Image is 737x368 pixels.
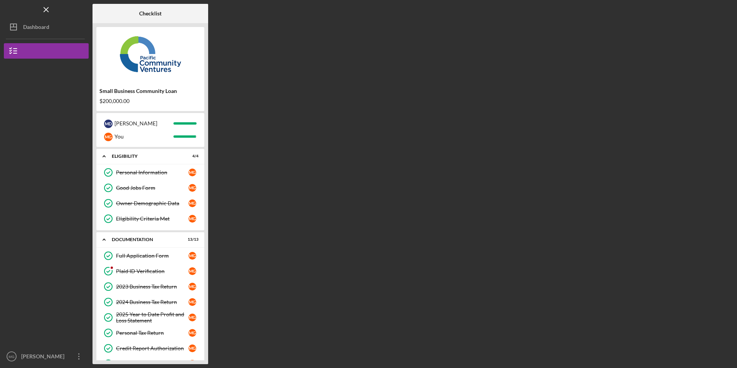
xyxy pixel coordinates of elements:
div: 2024 Business Tax Return [116,299,188,305]
a: Plaid ID VerificationMG [100,263,200,279]
div: M D [104,120,113,128]
a: Eligibility Criteria MetMG [100,211,200,226]
div: M G [188,298,196,306]
div: M G [188,329,196,337]
div: $200,000.00 [99,98,201,104]
div: Eligibility [112,154,179,159]
div: Owner Demographic Data [116,200,188,206]
div: M G [188,283,196,290]
div: Plaid ID Verification [116,268,188,274]
div: [PERSON_NAME] [19,349,69,366]
div: [PERSON_NAME] [114,117,173,130]
a: Credit Report AuthorizationMG [100,341,200,356]
div: M G [188,344,196,352]
div: 2023 Business Tax Return [116,284,188,290]
div: M G [188,252,196,260]
button: MG[PERSON_NAME] [4,349,89,364]
div: Personal Tax Return [116,330,188,336]
div: M G [188,169,196,176]
div: M G [188,215,196,223]
div: Personal Information [116,169,188,176]
div: M G [188,314,196,321]
div: Eligibility Criteria Met [116,216,188,222]
div: M G [188,360,196,368]
div: Dashboard [23,19,49,37]
div: 13 / 13 [185,237,199,242]
div: Good Jobs Form [116,185,188,191]
text: MG [8,354,14,359]
div: M G [188,267,196,275]
div: Full Application Form [116,253,188,259]
a: Full Application FormMG [100,248,200,263]
div: 2025 Year to Date Profit and Loss Statement [116,311,188,324]
div: M G [188,199,196,207]
div: M G [104,133,113,141]
div: M G [188,184,196,192]
a: 2024 Business Tax ReturnMG [100,294,200,310]
div: Credit Report Authorization [116,345,188,351]
button: Dashboard [4,19,89,35]
a: Personal Tax ReturnMG [100,325,200,341]
a: 2023 Business Tax ReturnMG [100,279,200,294]
div: 4 / 4 [185,154,199,159]
div: You [114,130,173,143]
a: 2025 Year to Date Profit and Loss StatementMG [100,310,200,325]
img: Product logo [96,31,204,77]
div: Small Business Community Loan [99,88,201,94]
b: Checklist [139,10,162,17]
div: Documentation [112,237,179,242]
a: Owner Demographic DataMG [100,196,200,211]
a: Good Jobs FormMG [100,180,200,196]
a: Personal InformationMG [100,165,200,180]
